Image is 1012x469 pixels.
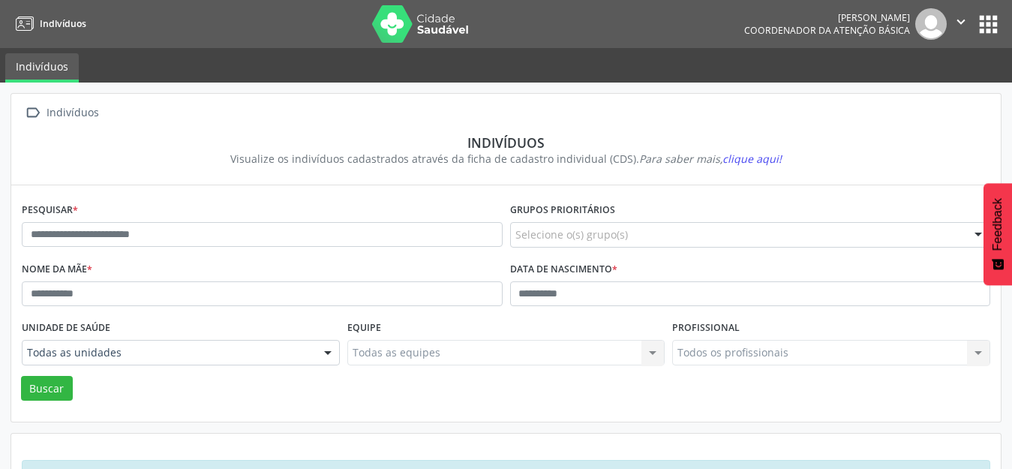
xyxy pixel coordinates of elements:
a: Indivíduos [5,53,79,83]
div: Visualize os indivíduos cadastrados através da ficha de cadastro individual (CDS). [32,151,980,167]
button:  [947,8,975,40]
a: Indivíduos [11,11,86,36]
label: Nome da mãe [22,258,92,281]
button: Buscar [21,376,73,401]
label: Grupos prioritários [510,199,615,222]
span: Coordenador da Atenção Básica [744,24,910,37]
label: Unidade de saúde [22,317,110,340]
label: Data de nascimento [510,258,617,281]
span: Selecione o(s) grupo(s) [515,227,628,242]
img: img [915,8,947,40]
label: Pesquisar [22,199,78,222]
div: [PERSON_NAME] [744,11,910,24]
i: Para saber mais, [639,152,782,166]
i:  [953,14,969,30]
label: Equipe [347,317,381,340]
span: Todas as unidades [27,345,309,360]
i:  [22,102,44,124]
span: Feedback [991,198,1004,251]
label: Profissional [672,317,740,340]
div: Indivíduos [44,102,101,124]
a:  Indivíduos [22,102,101,124]
span: clique aqui! [722,152,782,166]
span: Indivíduos [40,17,86,30]
button: apps [975,11,1001,38]
div: Indivíduos [32,134,980,151]
button: Feedback - Mostrar pesquisa [983,183,1012,285]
